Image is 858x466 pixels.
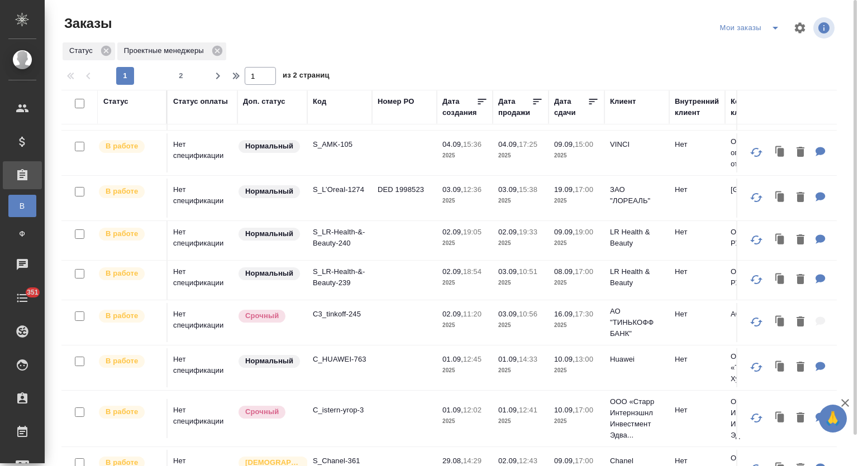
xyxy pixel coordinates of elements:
p: Срочный [245,310,279,321]
td: Нет спецификации [168,179,237,218]
p: 15:36 [463,140,482,148]
button: Удалить [791,407,810,430]
p: В работе [106,141,138,152]
p: 2025 [554,416,599,427]
p: LR Health & Beauty [610,227,664,249]
p: 09.09, [554,457,575,465]
button: Удалить [791,186,810,209]
p: S_LR-Health-&-Beauty-239 [313,266,366,289]
button: Обновить [743,227,770,253]
p: 2025 [554,150,599,161]
div: Статус по умолчанию для стандартных заказов [237,354,302,369]
p: 2025 [498,277,543,289]
span: 2 [172,70,190,81]
p: 12:02 [463,406,482,414]
p: 2025 [498,416,543,427]
button: Удалить [791,141,810,164]
span: Настроить таблицу [786,15,813,41]
span: Посмотреть информацию [813,17,837,39]
div: Статус по умолчанию для стандартных заказов [237,227,302,242]
button: Обновить [743,309,770,335]
div: split button [717,19,786,37]
p: 2025 [442,195,487,206]
p: 19:33 [519,228,537,236]
p: ООО «Старр Интернэшнл Инвестмент Эдва... [610,396,664,441]
p: 2025 [442,277,487,289]
p: Срочный [245,406,279,417]
p: 2025 [498,365,543,376]
p: Нет [675,405,719,416]
p: C3_tinkoff-245 [313,309,366,320]
p: 02.09, [498,228,519,236]
div: Статус по умолчанию для стандартных заказов [237,266,302,281]
p: Нормальный [245,141,293,152]
p: 15:38 [519,185,537,194]
span: Ф [14,228,31,239]
p: 2025 [442,365,487,376]
div: Статус по умолчанию для стандартных заказов [237,184,302,199]
p: 12:43 [519,457,537,465]
p: 01.09, [442,355,463,363]
div: Дата продажи [498,96,532,118]
div: Выставляет ПМ после принятия заказа от КМа [98,227,161,242]
div: Выставляет ПМ после принятия заказа от КМа [98,354,161,369]
p: 01.09, [498,406,519,414]
td: Нет спецификации [168,399,237,438]
p: 29.08, [442,457,463,465]
p: Нет [675,227,719,238]
p: 19.09, [554,185,575,194]
p: 03.09, [498,185,519,194]
td: Нет спецификации [168,303,237,342]
div: Выставляет ПМ после принятия заказа от КМа [98,405,161,420]
div: Выставляет ПМ после принятия заказа от КМа [98,184,161,199]
p: Нет [675,266,719,277]
div: Статус по умолчанию для стандартных заказов [237,139,302,154]
button: Клонировать [770,186,791,209]
p: 02.09, [442,228,463,236]
p: VINCI [610,139,664,150]
p: Нормальный [245,228,293,239]
p: 10.09, [554,355,575,363]
p: 2025 [498,238,543,249]
p: 17:30 [575,310,593,318]
p: 13:00 [575,355,593,363]
td: Нет спецификации [168,133,237,172]
button: Обновить [743,266,770,293]
button: Обновить [743,354,770,381]
td: Нет спецификации [168,348,237,387]
p: ООО «ЛР РУС» [731,266,784,289]
p: S_L’Oreal-1274 [313,184,366,195]
span: 351 [20,287,45,298]
p: 12:36 [463,185,482,194]
button: Клонировать [770,229,791,252]
div: Код [313,96,326,107]
button: Клонировать [770,356,791,379]
p: 16.09, [554,310,575,318]
p: 03.09, [498,310,519,318]
p: 02.09, [442,267,463,276]
p: Нормальный [245,186,293,197]
p: Общество с ограниченной ответственнос... [731,136,784,170]
p: Huawei [610,354,664,365]
p: 17:00 [575,457,593,465]
p: 11:20 [463,310,482,318]
p: 17:00 [575,185,593,194]
p: Статус [69,45,97,56]
p: Нормальный [245,355,293,367]
p: S_AMK-105 [313,139,366,150]
p: Нет [675,184,719,195]
p: 10:56 [519,310,537,318]
p: 02.09, [442,310,463,318]
p: Нет [675,354,719,365]
p: 12:41 [519,406,537,414]
p: 09.09, [554,140,575,148]
p: В работе [106,355,138,367]
p: В работе [106,228,138,239]
p: 17:00 [575,267,593,276]
div: Дата создания [442,96,476,118]
p: 2025 [442,416,487,427]
p: 2025 [554,238,599,249]
a: В [8,195,36,217]
p: 2025 [554,320,599,331]
td: DED 1998523 [372,179,437,218]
